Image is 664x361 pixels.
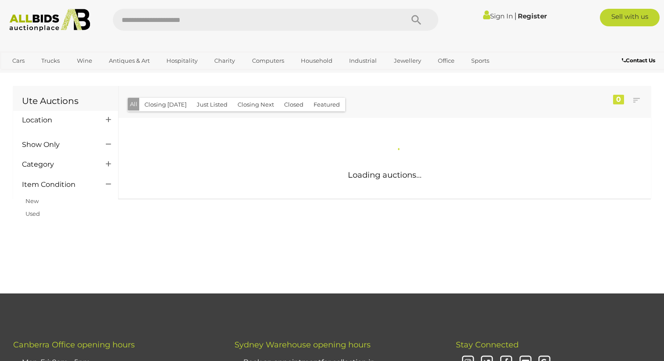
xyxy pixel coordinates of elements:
[232,98,279,111] button: Closing Next
[191,98,233,111] button: Just Listed
[22,141,93,149] h4: Show Only
[139,98,192,111] button: Closing [DATE]
[235,340,371,350] span: Sydney Warehouse opening hours
[514,11,516,21] span: |
[36,54,65,68] a: Trucks
[71,54,98,68] a: Wine
[7,68,80,82] a: [GEOGRAPHIC_DATA]
[308,98,345,111] button: Featured
[518,12,547,20] a: Register
[22,116,93,124] h4: Location
[466,54,495,68] a: Sports
[246,54,290,68] a: Computers
[295,54,338,68] a: Household
[209,54,241,68] a: Charity
[279,98,309,111] button: Closed
[22,181,93,189] h4: Item Condition
[103,54,155,68] a: Antiques & Art
[483,12,513,20] a: Sign In
[388,54,427,68] a: Jewellery
[622,57,655,64] b: Contact Us
[600,9,660,26] a: Sell with us
[22,161,93,168] h4: Category
[25,210,40,217] a: Used
[13,340,135,350] span: Canberra Office opening hours
[7,54,30,68] a: Cars
[25,197,39,204] a: New
[128,98,140,111] button: All
[343,54,383,68] a: Industrial
[622,56,657,65] a: Contact Us
[5,9,94,32] img: Allbids.com.au
[456,340,519,350] span: Stay Connected
[348,170,422,180] span: Loading auctions...
[22,96,109,106] h1: Ute Auctions
[432,54,460,68] a: Office
[394,9,438,31] button: Search
[161,54,203,68] a: Hospitality
[613,95,624,104] div: 0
